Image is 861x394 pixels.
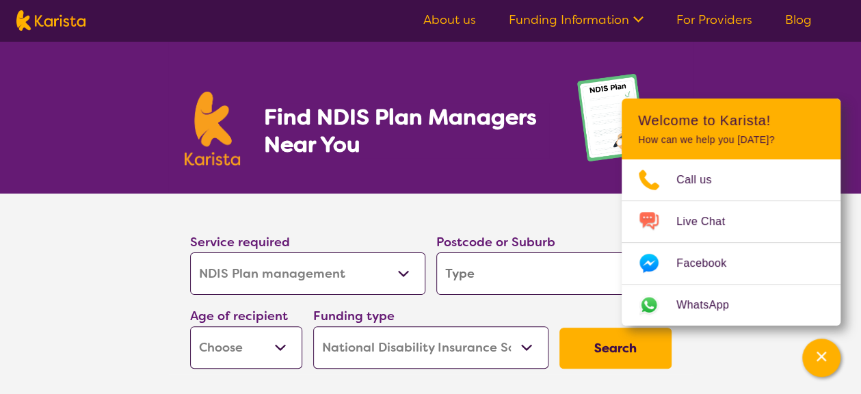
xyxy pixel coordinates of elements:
[436,234,555,250] label: Postcode or Suburb
[802,339,840,377] button: Channel Menu
[676,253,743,274] span: Facebook
[559,328,672,369] button: Search
[263,103,549,158] h1: Find NDIS Plan Managers Near You
[622,98,840,326] div: Channel Menu
[676,295,745,315] span: WhatsApp
[638,134,824,146] p: How can we help you [DATE]?
[622,159,840,326] ul: Choose channel
[509,12,644,28] a: Funding Information
[190,308,288,324] label: Age of recipient
[185,92,241,166] img: Karista logo
[622,285,840,326] a: Web link opens in a new tab.
[676,211,741,232] span: Live Chat
[436,252,672,295] input: Type
[313,308,395,324] label: Funding type
[423,12,476,28] a: About us
[785,12,812,28] a: Blog
[577,74,677,194] img: plan-management
[676,12,752,28] a: For Providers
[638,112,824,129] h2: Welcome to Karista!
[190,234,290,250] label: Service required
[16,10,85,31] img: Karista logo
[676,170,728,190] span: Call us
